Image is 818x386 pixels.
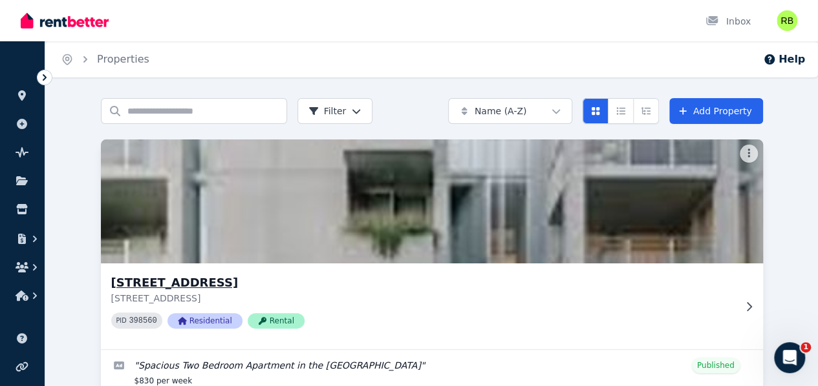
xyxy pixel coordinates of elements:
button: Expanded list view [633,98,659,124]
button: Card view [583,98,608,124]
span: Residential [167,313,242,329]
div: Inbox [705,15,751,28]
a: Add Property [669,98,763,124]
img: 406/7 Ovens St, Brunswick [84,136,779,267]
a: Properties [97,53,149,65]
button: Filter [297,98,373,124]
span: 1 [801,342,811,352]
nav: Breadcrumb [45,41,165,77]
code: 398560 [129,316,156,325]
button: Compact list view [608,98,634,124]
button: More options [740,145,758,163]
h3: [STREET_ADDRESS] [111,274,735,292]
a: 406/7 Ovens St, Brunswick[STREET_ADDRESS][STREET_ADDRESS]PID 398560ResidentialRental [101,139,763,349]
button: Name (A-Z) [448,98,572,124]
img: Rosemary Balcomb [777,10,797,31]
span: Rental [248,313,305,329]
img: RentBetter [21,11,109,30]
div: View options [583,98,659,124]
button: Help [763,52,805,67]
span: Name (A-Z) [475,105,527,117]
iframe: Intercom live chat [774,342,805,373]
p: [STREET_ADDRESS] [111,292,735,305]
span: Filter [308,105,347,117]
small: PID [116,317,127,324]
